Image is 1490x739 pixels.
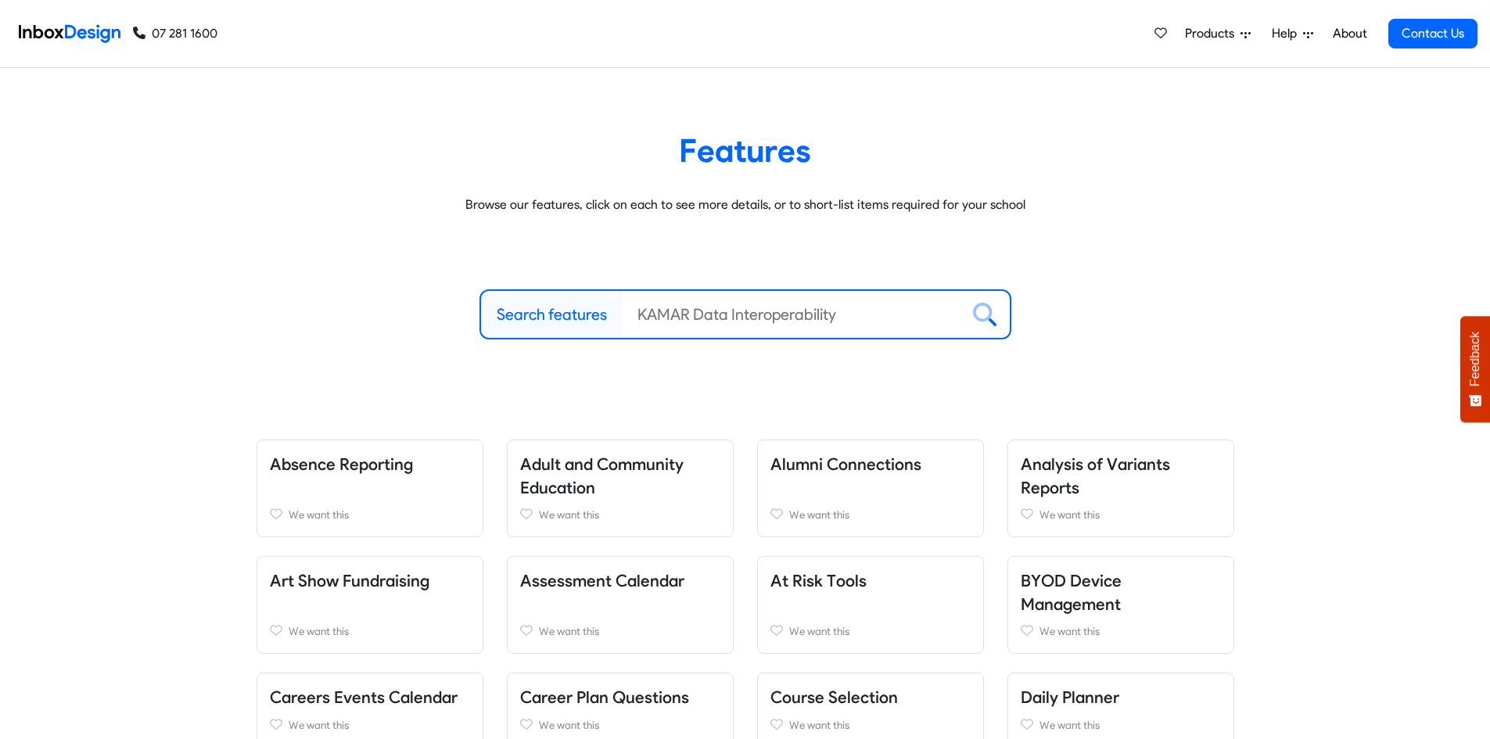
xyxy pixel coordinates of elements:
a: Contact Us [1388,19,1477,48]
a: At Risk Tools [770,571,867,590]
a: We want this [270,622,470,640]
a: Analysis of Variants Reports [1021,454,1170,497]
div: Analysis of Variants Reports [996,439,1246,537]
a: Daily Planner [1021,687,1119,707]
span: We want this [539,625,599,637]
span: Help [1272,24,1303,43]
span: Products [1185,24,1240,43]
div: Art Show Fundraising [245,556,495,654]
a: We want this [1021,622,1221,640]
span: We want this [539,508,599,521]
a: Help [1266,18,1319,49]
heading: Features [268,131,1223,170]
div: Absence Reporting [245,439,495,537]
span: We want this [289,508,349,521]
a: Course Selection [770,687,898,707]
a: Alumni Connections [770,454,921,474]
span: We want this [1039,508,1100,521]
a: Careers Events Calendar [270,687,458,707]
p: Browse our features, click on each to see more details, or to short-list items required for your ... [268,196,1223,214]
a: Career Plan Questions [520,687,689,707]
a: Art Show Fundraising [270,571,429,590]
a: Absence Reporting [270,454,413,474]
span: We want this [289,625,349,637]
a: Adult and Community Education [520,454,684,497]
div: Adult and Community Education [495,439,745,537]
a: We want this [770,716,971,734]
a: 07 281 1600 [133,24,217,43]
span: We want this [289,719,349,731]
a: We want this [770,505,971,524]
a: We want this [520,505,720,524]
div: At Risk Tools [745,556,996,654]
a: We want this [1021,505,1221,524]
input: KAMAR Data Interoperability [622,291,960,338]
a: About [1328,18,1371,49]
span: We want this [539,719,599,731]
span: We want this [1039,625,1100,637]
label: Search features [497,303,607,326]
a: We want this [270,505,470,524]
span: We want this [789,719,849,731]
div: BYOD Device Management [996,556,1246,654]
a: Products [1179,18,1257,49]
a: We want this [1021,716,1221,734]
a: We want this [520,622,720,640]
a: We want this [770,622,971,640]
a: We want this [270,716,470,734]
div: Alumni Connections [745,439,996,537]
button: Feedback - Show survey [1460,316,1490,422]
a: BYOD Device Management [1021,571,1122,614]
div: Assessment Calendar [495,556,745,654]
span: We want this [789,508,849,521]
a: We want this [520,716,720,734]
span: Feedback [1468,332,1482,386]
a: Assessment Calendar [520,571,684,590]
span: We want this [1039,719,1100,731]
span: We want this [789,625,849,637]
